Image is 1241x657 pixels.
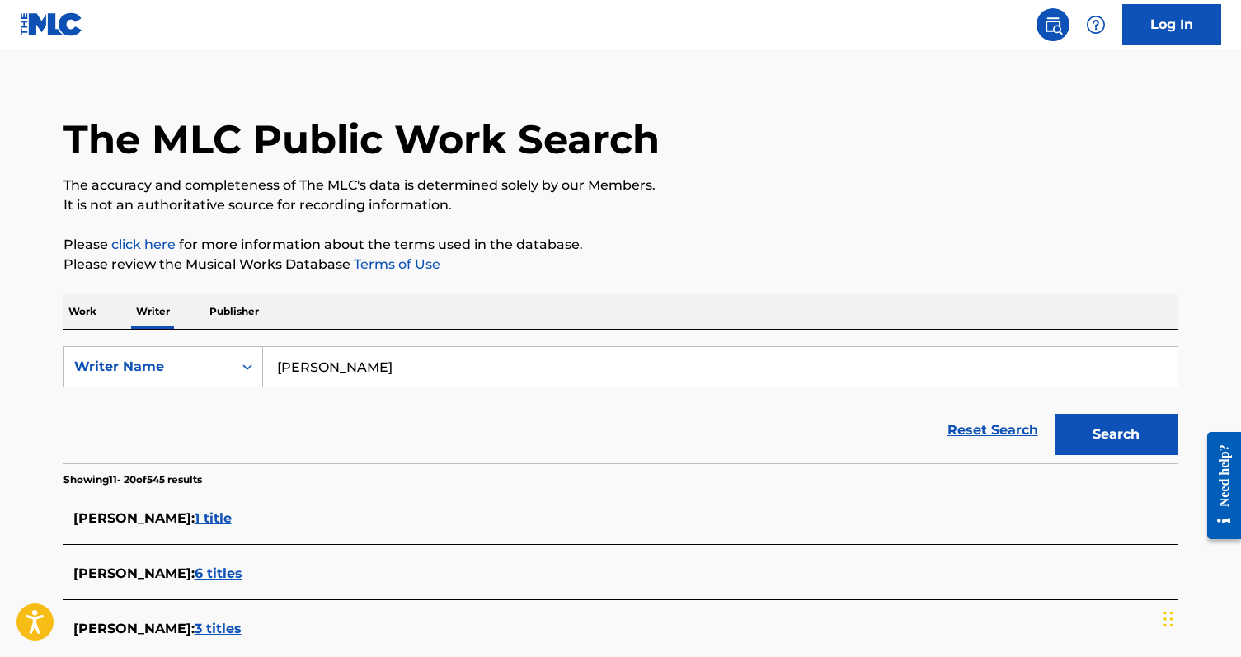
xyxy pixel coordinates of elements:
[20,12,83,36] img: MLC Logo
[74,357,223,377] div: Writer Name
[1079,8,1112,41] div: Help
[195,510,232,526] span: 1 title
[63,115,660,164] h1: The MLC Public Work Search
[73,565,195,581] span: [PERSON_NAME] :
[131,294,175,329] p: Writer
[111,237,176,252] a: click here
[63,176,1178,195] p: The accuracy and completeness of The MLC's data is determined solely by our Members.
[1037,8,1069,41] a: Public Search
[939,412,1046,448] a: Reset Search
[1043,15,1063,35] img: search
[1086,15,1106,35] img: help
[1122,4,1221,45] a: Log In
[195,621,242,636] span: 3 titles
[1195,419,1241,551] iframe: Resource Center
[350,256,440,272] a: Terms of Use
[63,235,1178,255] p: Please for more information about the terms used in the database.
[63,255,1178,275] p: Please review the Musical Works Database
[1163,594,1173,644] div: Drag
[63,294,101,329] p: Work
[63,195,1178,215] p: It is not an authoritative source for recording information.
[73,510,195,526] span: [PERSON_NAME] :
[73,621,195,636] span: [PERSON_NAME] :
[1159,578,1241,657] iframe: Chat Widget
[204,294,264,329] p: Publisher
[195,565,242,581] span: 6 titles
[1055,414,1178,455] button: Search
[63,346,1178,463] form: Search Form
[63,472,202,487] p: Showing 11 - 20 of 545 results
